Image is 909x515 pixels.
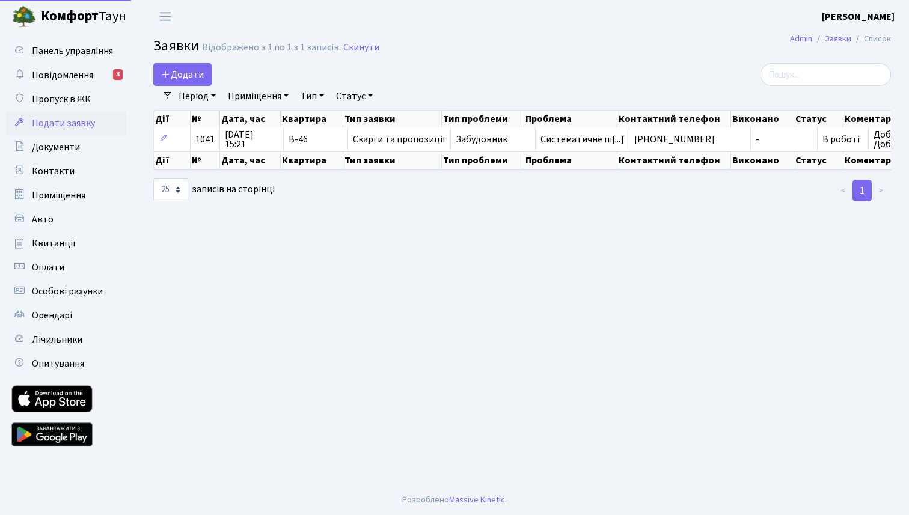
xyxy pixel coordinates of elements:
span: Контакти [32,165,75,178]
span: Квитанції [32,237,76,250]
span: Забудовник [456,135,530,144]
span: Таун [41,7,126,27]
span: Документи [32,141,80,154]
span: Оплати [32,261,64,274]
th: Дата, час [220,151,281,169]
span: - [756,133,759,146]
a: Повідомлення3 [6,63,126,87]
span: [DATE] 15:21 [225,130,278,149]
a: Приміщення [6,183,126,207]
nav: breadcrumb [772,26,909,52]
select: записів на сторінці [153,178,188,201]
a: [PERSON_NAME] [822,10,895,24]
span: Приміщення [32,189,85,202]
th: Тип заявки [343,111,442,127]
th: № [191,111,220,127]
div: 3 [113,69,123,80]
a: Massive Kinetic [449,493,505,506]
th: № [191,151,220,169]
th: Квартира [281,151,343,169]
span: Особові рахунки [32,285,103,298]
th: Тип проблеми [442,111,524,127]
th: Статус [794,111,843,127]
span: Додати [161,68,204,81]
th: Дата, час [220,111,281,127]
a: Додати [153,63,212,86]
th: Тип проблеми [442,151,524,169]
th: Виконано [731,111,795,127]
span: Скарги та пропозиції [353,135,445,144]
th: Виконано [731,151,795,169]
a: Пропуск в ЖК [6,87,126,111]
th: Контактний телефон [617,151,731,169]
label: записів на сторінці [153,178,275,201]
span: Лічильники [32,333,82,346]
a: Заявки [825,32,851,45]
a: Оплати [6,255,126,279]
a: Скинути [343,42,379,53]
div: Розроблено . [402,493,507,507]
th: Дії [154,151,191,169]
th: Квартира [281,111,343,127]
th: Проблема [524,151,617,169]
a: Статус [331,86,378,106]
span: Пропуск в ЖК [32,93,91,106]
th: Проблема [524,111,617,127]
span: Повідомлення [32,69,93,82]
input: Пошук... [761,63,891,86]
th: Тип заявки [343,151,442,169]
a: Подати заявку [6,111,126,135]
span: Систематичне пі[...] [540,133,624,146]
a: Лічильники [6,328,126,352]
a: Квитанції [6,231,126,255]
li: Список [851,32,891,46]
span: Подати заявку [32,117,95,130]
span: 1041 [195,133,215,146]
a: Особові рахунки [6,279,126,303]
a: Документи [6,135,126,159]
a: Авто [6,207,126,231]
a: Admin [790,32,812,45]
th: Статус [794,151,843,169]
a: Орендарі [6,303,126,328]
span: Орендарі [32,309,72,322]
a: Тип [296,86,329,106]
span: Опитування [32,357,84,370]
th: Дії [154,111,191,127]
img: logo.png [12,5,36,29]
span: В-46 [289,135,343,144]
span: [PHONE_NUMBER] [634,135,745,144]
b: [PERSON_NAME] [822,10,895,23]
button: Переключити навігацію [150,7,180,26]
a: Опитування [6,352,126,376]
b: Комфорт [41,7,99,26]
a: Приміщення [223,86,293,106]
span: В роботі [822,133,860,146]
a: Період [174,86,221,106]
span: Панель управління [32,44,113,58]
th: Контактний телефон [617,111,731,127]
span: Авто [32,213,54,226]
a: Панель управління [6,39,126,63]
a: 1 [852,180,872,201]
div: Відображено з 1 по 1 з 1 записів. [202,42,341,53]
a: Контакти [6,159,126,183]
span: Заявки [153,35,199,56]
